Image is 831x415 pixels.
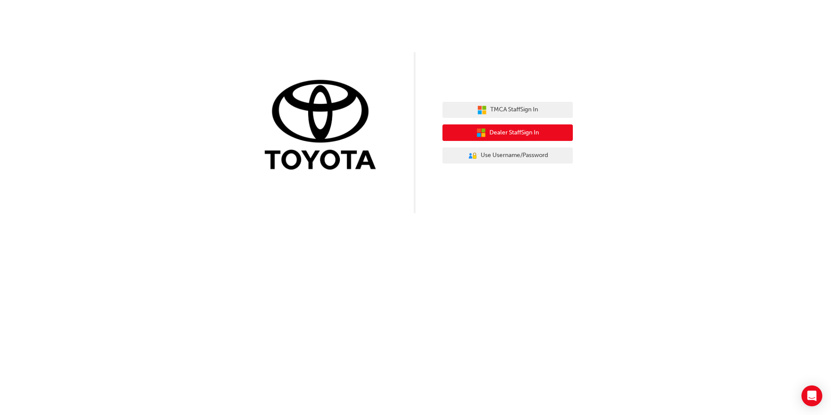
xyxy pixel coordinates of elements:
[258,78,389,174] img: Trak
[442,102,573,118] button: TMCA StaffSign In
[801,385,822,406] div: Open Intercom Messenger
[442,147,573,164] button: Use Username/Password
[442,124,573,141] button: Dealer StaffSign In
[490,105,538,115] span: TMCA Staff Sign In
[489,128,539,138] span: Dealer Staff Sign In
[481,151,548,161] span: Use Username/Password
